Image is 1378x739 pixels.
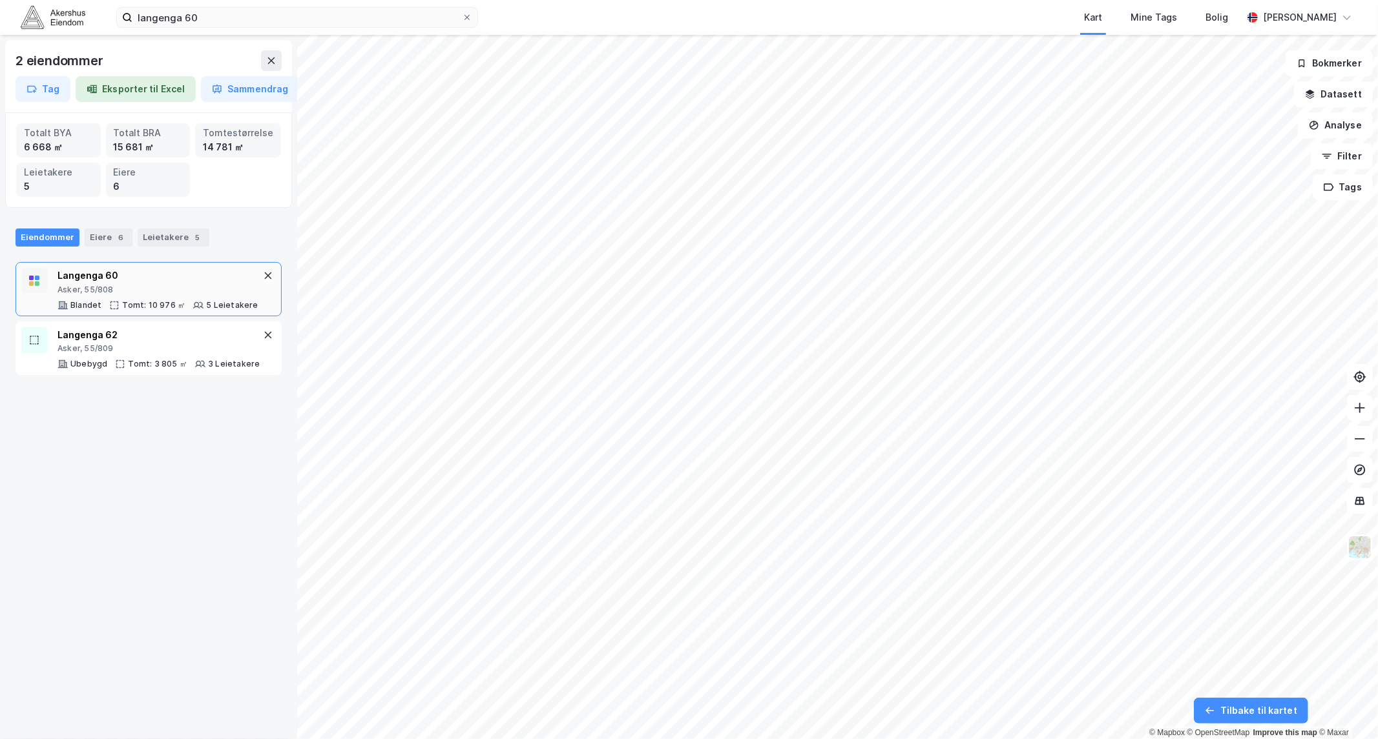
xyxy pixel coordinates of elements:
div: Eiendommer [16,228,79,247]
div: Langenga 62 [57,327,260,343]
div: Mine Tags [1131,10,1177,25]
button: Tags [1313,174,1373,200]
div: Blandet [70,300,101,310]
div: 5 [24,179,93,194]
div: Tomt: 3 805 ㎡ [128,359,187,369]
div: Eiere [85,228,132,247]
img: akershus-eiendom-logo.9091f326c980b4bce74ccdd9f866810c.svg [21,6,85,28]
div: 15 681 ㎡ [114,140,183,154]
button: Sammendrag [201,76,299,102]
button: Tilbake til kartet [1194,698,1308,724]
div: Langenga 60 [57,268,258,283]
iframe: Chat Widget [1313,677,1378,739]
div: 14 781 ㎡ [203,140,273,154]
a: OpenStreetMap [1187,728,1250,737]
a: Mapbox [1149,728,1185,737]
div: Tomt: 10 976 ㎡ [122,300,185,310]
div: Ubebygd [70,359,107,369]
div: Totalt BRA [114,126,183,140]
button: Datasett [1294,81,1373,107]
div: Tomtestørrelse [203,126,273,140]
div: 6 [114,231,127,244]
button: Eksporter til Excel [76,76,196,102]
button: Bokmerker [1286,50,1373,76]
div: Totalt BYA [24,126,93,140]
div: [PERSON_NAME] [1263,10,1337,25]
div: 5 Leietakere [206,300,258,310]
img: Z [1348,535,1372,560]
div: Eiere [114,165,183,179]
div: Kontrollprogram for chat [1313,677,1378,739]
div: 5 [191,231,204,244]
div: Asker, 55/808 [57,285,258,295]
input: Søk på adresse, matrikkel, gårdeiere, leietakere eller personer [132,8,462,27]
div: 6 [114,179,183,194]
a: Improve this map [1253,728,1317,737]
div: 6 668 ㎡ [24,140,93,154]
button: Tag [16,76,70,102]
div: Bolig [1206,10,1228,25]
div: Leietakere [138,228,209,247]
div: Asker, 55/809 [57,343,260,354]
div: Kart [1084,10,1102,25]
button: Filter [1311,143,1373,169]
div: Leietakere [24,165,93,179]
button: Analyse [1298,112,1373,138]
div: 2 eiendommer [16,50,106,71]
div: 3 Leietakere [208,359,260,369]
